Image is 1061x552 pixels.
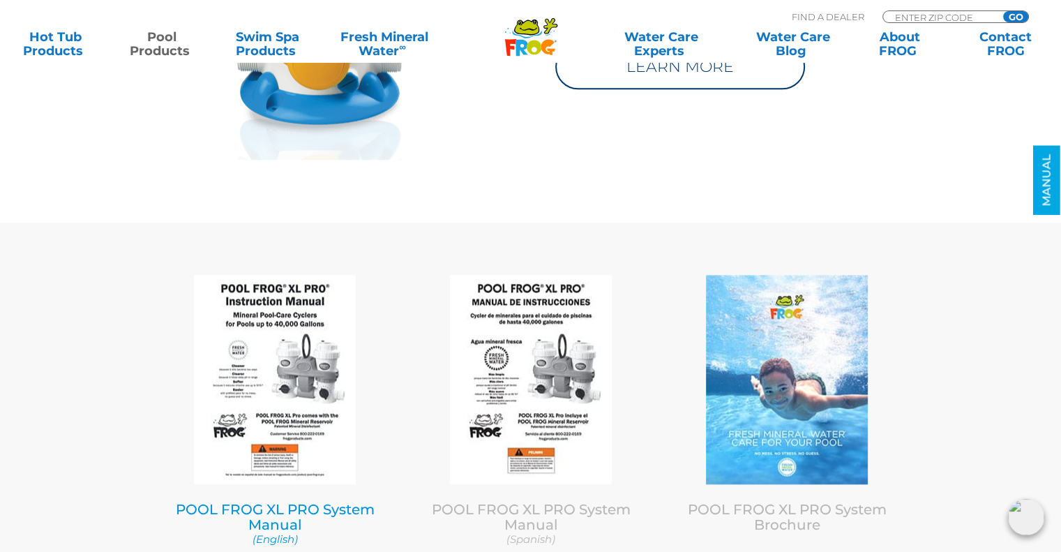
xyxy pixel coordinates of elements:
[120,30,202,58] a: PoolProducts
[399,41,406,52] sup: ∞
[158,501,393,546] a: POOL FROG XL PRO System Manual (English)
[555,44,805,89] a: LEARN MORE
[594,30,728,58] a: Water CareExperts
[1003,11,1028,22] input: GO
[333,30,436,58] a: Fresh MineralWater∞
[1008,499,1044,535] img: openIcon
[688,501,887,533] a: POOL FROG XL PRO System Brochure
[253,532,298,546] em: (English)
[506,532,555,546] em: (Spanish)
[706,275,868,484] img: PoolFrog-Brochure-2021
[792,10,864,23] p: Find A Dealer
[414,501,649,546] a: POOL FROG XL PRO System Manual (Spanish)
[194,275,356,484] img: PoolFrog_XLPro_English
[752,30,834,58] a: Water CareBlog
[227,30,309,58] a: Swim SpaProducts
[858,30,940,58] a: AboutFROG
[450,275,612,484] img: PoolFrog_XLPro_Manual-Spanish
[965,30,1047,58] a: ContactFROG
[1033,146,1060,215] a: MANUAL
[894,11,988,23] input: Zip Code Form
[14,30,96,58] a: Hot TubProducts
